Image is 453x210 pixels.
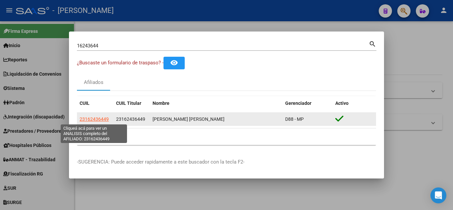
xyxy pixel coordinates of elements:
span: Activo [335,101,349,106]
span: ¿Buscaste un formulario de traspaso? - [77,60,163,66]
mat-icon: search [369,39,376,47]
datatable-header-cell: Activo [333,96,376,110]
datatable-header-cell: Gerenciador [283,96,333,110]
span: Nombre [153,101,169,106]
div: [PERSON_NAME] [PERSON_NAME] [153,115,280,123]
span: CUIL Titular [116,101,141,106]
span: 23162436449 [116,116,145,122]
span: D88 - MP [285,116,304,122]
datatable-header-cell: CUIL Titular [113,96,150,110]
div: Open Intercom Messenger [430,187,446,203]
span: Gerenciador [285,101,311,106]
span: 23162436449 [80,116,109,122]
div: 1 total [77,128,376,145]
div: Afiliados [84,79,103,86]
datatable-header-cell: CUIL [77,96,113,110]
span: CUIL [80,101,90,106]
datatable-header-cell: Nombre [150,96,283,110]
p: -SUGERENCIA: Puede acceder rapidamente a este buscador con la tecla F2- [77,158,376,166]
mat-icon: remove_red_eye [170,59,178,67]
